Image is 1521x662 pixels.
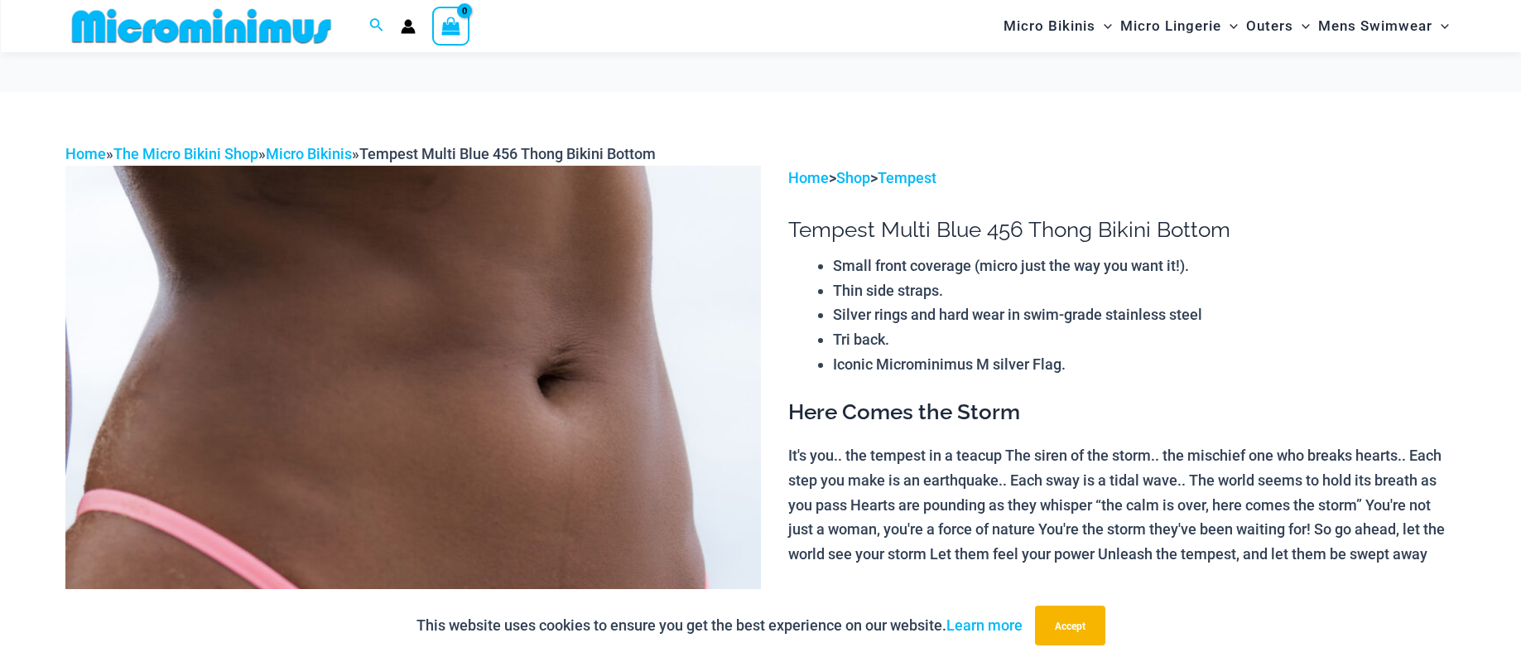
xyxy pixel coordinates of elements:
[788,443,1456,567] p: It's you.. the tempest in a teacup The siren of the storm.. the mischief one who breaks hearts.. ...
[833,327,1456,352] li: Tri back.
[432,7,470,45] a: View Shopping Cart, empty
[359,145,656,162] span: Tempest Multi Blue 456 Thong Bikini Bottom
[878,169,936,186] a: Tempest
[416,613,1023,638] p: This website uses cookies to ensure you get the best experience on our website.
[401,19,416,34] a: Account icon link
[266,145,352,162] a: Micro Bikinis
[997,2,1456,50] nav: Site Navigation
[65,145,656,162] span: » » »
[1035,606,1105,645] button: Accept
[1221,5,1238,47] span: Menu Toggle
[833,254,1456,278] li: Small front coverage (micro just the way you want it!).
[833,278,1456,303] li: Thin side straps.
[113,145,258,162] a: The Micro Bikini Shop
[369,16,384,36] a: Search icon link
[1120,5,1221,47] span: Micro Lingerie
[788,166,1456,191] p: > >
[833,352,1456,377] li: Iconic Microminimus M silver Flag.
[1293,5,1310,47] span: Menu Toggle
[999,5,1116,47] a: Micro BikinisMenu ToggleMenu Toggle
[1318,5,1432,47] span: Mens Swimwear
[833,302,1456,327] li: Silver rings and hard wear in swim-grade stainless steel
[836,169,870,186] a: Shop
[1314,5,1453,47] a: Mens SwimwearMenu ToggleMenu Toggle
[1242,5,1314,47] a: OutersMenu ToggleMenu Toggle
[1095,5,1112,47] span: Menu Toggle
[65,145,106,162] a: Home
[946,616,1023,634] a: Learn more
[1246,5,1293,47] span: Outers
[1116,5,1242,47] a: Micro LingerieMenu ToggleMenu Toggle
[788,217,1456,243] h1: Tempest Multi Blue 456 Thong Bikini Bottom
[65,7,338,45] img: MM SHOP LOGO FLAT
[788,399,1456,427] h3: Here Comes the Storm
[1432,5,1449,47] span: Menu Toggle
[1004,5,1095,47] span: Micro Bikinis
[788,169,829,186] a: Home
